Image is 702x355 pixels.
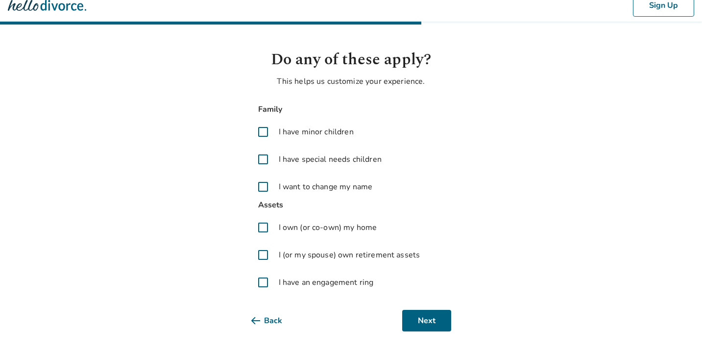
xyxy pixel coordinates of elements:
span: I (or my spouse) own retirement assets [279,249,420,261]
p: This helps us customize your experience. [251,76,451,87]
span: I own (or co-own) my home [279,222,377,233]
span: I want to change my name [279,181,373,193]
button: Back [251,310,298,331]
span: I have an engagement ring [279,277,374,288]
h1: Do any of these apply? [251,48,451,72]
span: I have minor children [279,126,354,138]
span: Family [251,103,451,116]
span: Assets [251,199,451,212]
button: Next [402,310,451,331]
span: I have special needs children [279,153,382,165]
iframe: Chat Widget [653,308,702,355]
